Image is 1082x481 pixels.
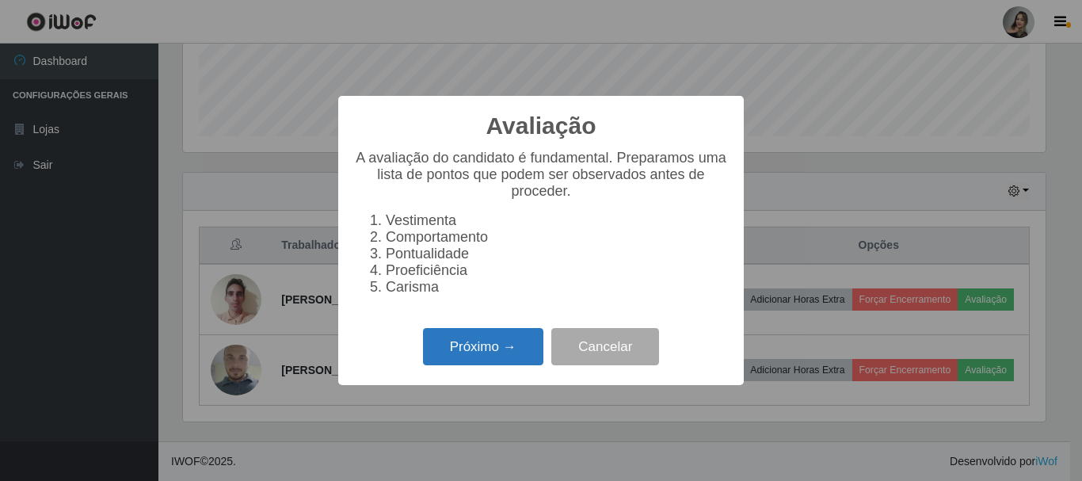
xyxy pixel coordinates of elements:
[486,112,596,140] h2: Avaliação
[386,262,728,279] li: Proeficiência
[423,328,543,365] button: Próximo →
[354,150,728,200] p: A avaliação do candidato é fundamental. Preparamos uma lista de pontos que podem ser observados a...
[386,279,728,296] li: Carisma
[386,246,728,262] li: Pontualidade
[386,212,728,229] li: Vestimenta
[551,328,659,365] button: Cancelar
[386,229,728,246] li: Comportamento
